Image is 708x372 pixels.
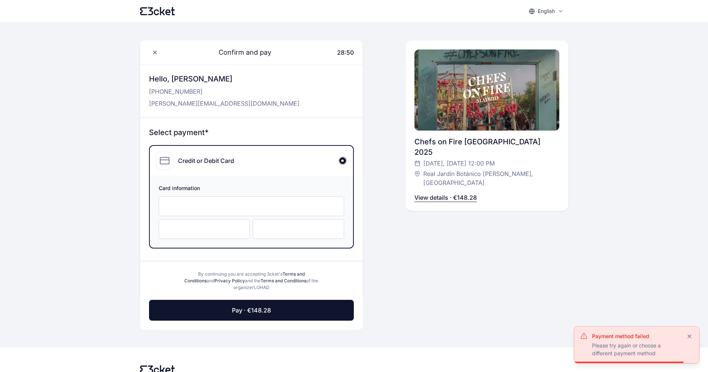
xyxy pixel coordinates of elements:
button: Pay · €148.28 [149,300,354,321]
span: Please try again or choose a different payment method [592,342,661,356]
p: English [538,7,555,15]
span: Real Jardín Botánico [PERSON_NAME], [GEOGRAPHIC_DATA] [423,169,552,187]
span: Pay · €148.28 [232,306,271,315]
span: [DATE], [DATE] 12:00 PM [423,159,495,168]
div: Credit or Debit Card [178,156,234,165]
span: Confirm and pay [210,47,271,58]
span: LOHAD [254,285,269,290]
span: Card information [159,185,344,193]
iframe: Secure card number input frame [167,203,336,210]
iframe: Secure expiration date input frame [167,225,242,232]
a: Terms and Conditions [261,278,306,283]
p: [PHONE_NUMBER] [149,87,300,96]
iframe: Secure CVC input frame [261,225,336,232]
div: By continuing you are accepting 3cket's and and the of the organizer [182,271,321,291]
h3: Hello, [PERSON_NAME] [149,74,300,84]
a: Privacy Policy [214,278,245,283]
p: View details · €148.28 [414,193,477,202]
p: Payment method failed [592,333,681,340]
span: 28:50 [337,49,354,56]
p: [PERSON_NAME][EMAIL_ADDRESS][DOMAIN_NAME] [149,99,300,108]
button: Close [686,333,693,340]
div: Chefs on Fire [GEOGRAPHIC_DATA] 2025 [414,137,559,157]
h3: Select payment* [149,127,354,138]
